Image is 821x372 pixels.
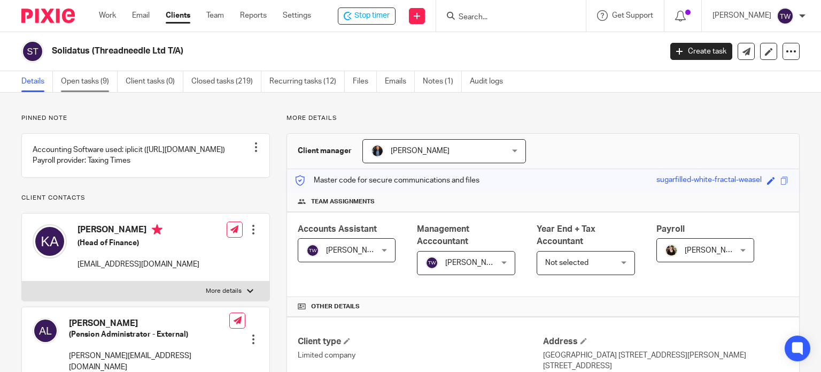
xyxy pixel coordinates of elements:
[78,224,199,238] h4: [PERSON_NAME]
[777,7,794,25] img: svg%3E
[543,350,788,361] p: [GEOGRAPHIC_DATA] [STREET_ADDRESS][PERSON_NAME]
[311,302,360,311] span: Other details
[470,71,511,92] a: Audit logs
[353,71,377,92] a: Files
[61,71,118,92] a: Open tasks (9)
[21,40,44,63] img: svg%3E
[354,10,390,21] span: Stop timer
[99,10,116,21] a: Work
[206,287,242,295] p: More details
[311,198,375,206] span: Team assignments
[78,259,199,270] p: [EMAIL_ADDRESS][DOMAIN_NAME]
[685,247,743,254] span: [PERSON_NAME]
[712,10,771,21] p: [PERSON_NAME]
[78,238,199,248] h5: (Head of Finance)
[21,114,270,123] p: Pinned note
[612,12,653,19] span: Get Support
[543,336,788,347] h4: Address
[656,174,762,187] div: sugarfilled-white-fractal-weasel
[670,43,732,60] a: Create task
[391,147,450,155] span: [PERSON_NAME]
[298,146,352,156] h3: Client manager
[545,259,588,267] span: Not selected
[458,13,554,22] input: Search
[21,194,270,202] p: Client contacts
[298,350,543,361] p: Limited company
[445,259,504,267] span: [PERSON_NAME]
[269,71,345,92] a: Recurring tasks (12)
[298,225,377,233] span: Accounts Assistant
[33,318,58,344] img: svg%3E
[665,244,678,257] img: Helen%20Campbell.jpeg
[191,71,261,92] a: Closed tasks (219)
[21,71,53,92] a: Details
[371,145,384,157] img: martin-hickman.jpg
[283,10,311,21] a: Settings
[132,10,150,21] a: Email
[537,225,595,246] span: Year End + Tax Accountant
[286,114,800,123] p: More details
[69,329,229,340] h5: (Pension Administrator - External)
[425,256,438,269] img: svg%3E
[338,7,396,25] div: Solidatus (Threadneedle Ltd T/A)
[417,225,469,246] span: Management Acccountant
[166,10,190,21] a: Clients
[306,244,319,257] img: svg%3E
[33,224,67,259] img: svg%3E
[298,336,543,347] h4: Client type
[656,225,685,233] span: Payroll
[152,224,162,235] i: Primary
[423,71,462,92] a: Notes (1)
[52,45,534,57] h2: Solidatus (Threadneedle Ltd T/A)
[126,71,183,92] a: Client tasks (0)
[543,361,788,371] p: [STREET_ADDRESS]
[385,71,415,92] a: Emails
[21,9,75,23] img: Pixie
[295,175,479,186] p: Master code for secure communications and files
[69,318,229,329] h4: [PERSON_NAME]
[326,247,385,254] span: [PERSON_NAME]
[240,10,267,21] a: Reports
[206,10,224,21] a: Team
